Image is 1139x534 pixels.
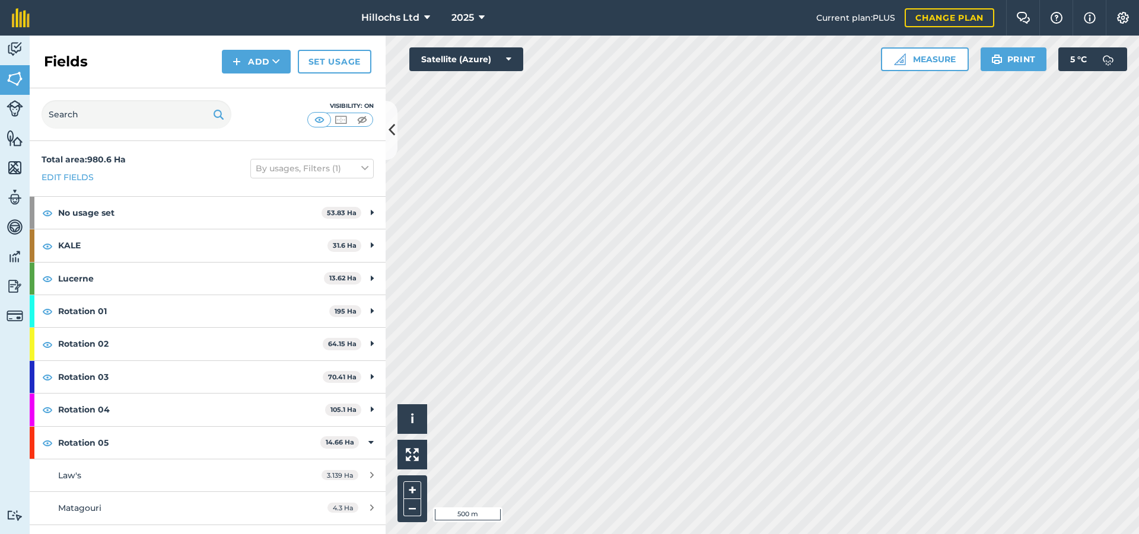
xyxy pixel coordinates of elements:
a: Change plan [905,8,994,27]
img: svg+xml;base64,PD94bWwgdmVyc2lvbj0iMS4wIiBlbmNvZGluZz0idXRmLTgiPz4KPCEtLSBHZW5lcmF0b3I6IEFkb2JlIE... [7,248,23,266]
input: Search [42,100,231,129]
div: Rotation 01195 Ha [30,295,386,327]
img: A question mark icon [1049,12,1064,24]
img: svg+xml;base64,PHN2ZyB4bWxucz0iaHR0cDovL3d3dy53My5vcmcvMjAwMC9zdmciIHdpZHRoPSIxOCIgaGVpZ2h0PSIyNC... [42,337,53,351]
strong: Rotation 02 [58,328,323,360]
div: KALE31.6 Ha [30,229,386,261]
strong: 13.62 Ha [329,274,357,282]
img: svg+xml;base64,PHN2ZyB4bWxucz0iaHR0cDovL3d3dy53My5vcmcvMjAwMC9zdmciIHdpZHRoPSIxOCIgaGVpZ2h0PSIyNC... [42,239,53,253]
strong: 53.83 Ha [327,209,357,217]
div: Rotation 0370.41 Ha [30,361,386,393]
img: svg+xml;base64,PHN2ZyB4bWxucz0iaHR0cDovL3d3dy53My5vcmcvMjAwMC9zdmciIHdpZHRoPSIxNCIgaGVpZ2h0PSIyNC... [233,55,241,69]
button: Satellite (Azure) [409,47,523,71]
span: 3.139 Ha [322,470,358,480]
img: Ruler icon [894,53,906,65]
a: Law's3.139 Ha [30,459,386,491]
strong: Rotation 04 [58,394,325,426]
img: svg+xml;base64,PHN2ZyB4bWxucz0iaHR0cDovL3d3dy53My5vcmcvMjAwMC9zdmciIHdpZHRoPSIxOCIgaGVpZ2h0PSIyNC... [42,402,53,417]
img: svg+xml;base64,PHN2ZyB4bWxucz0iaHR0cDovL3d3dy53My5vcmcvMjAwMC9zdmciIHdpZHRoPSI1NiIgaGVpZ2h0PSI2MC... [7,129,23,147]
a: Set usage [298,50,371,73]
img: svg+xml;base64,PD94bWwgdmVyc2lvbj0iMS4wIiBlbmNvZGluZz0idXRmLTgiPz4KPCEtLSBHZW5lcmF0b3I6IEFkb2JlIE... [7,218,23,236]
div: Rotation 0514.66 Ha [30,427,386,459]
span: Current plan : PLUS [816,11,895,24]
img: Two speech bubbles overlapping with the left bubble in the forefront [1016,12,1030,24]
strong: Rotation 05 [58,427,320,459]
img: svg+xml;base64,PHN2ZyB4bWxucz0iaHR0cDovL3d3dy53My5vcmcvMjAwMC9zdmciIHdpZHRoPSIxOCIgaGVpZ2h0PSIyNC... [42,370,53,384]
div: No usage set53.83 Ha [30,197,386,229]
img: svg+xml;base64,PHN2ZyB4bWxucz0iaHR0cDovL3d3dy53My5vcmcvMjAwMC9zdmciIHdpZHRoPSIxNyIgaGVpZ2h0PSIxNy... [1084,11,1096,25]
button: Add [222,50,291,73]
button: 5 °C [1058,47,1127,71]
img: svg+xml;base64,PHN2ZyB4bWxucz0iaHR0cDovL3d3dy53My5vcmcvMjAwMC9zdmciIHdpZHRoPSI1MCIgaGVpZ2h0PSI0MC... [355,114,370,126]
img: svg+xml;base64,PHN2ZyB4bWxucz0iaHR0cDovL3d3dy53My5vcmcvMjAwMC9zdmciIHdpZHRoPSIxOSIgaGVpZ2h0PSIyNC... [213,107,224,121]
strong: 31.6 Ha [333,241,357,250]
img: fieldmargin Logo [12,8,30,27]
img: svg+xml;base64,PHN2ZyB4bWxucz0iaHR0cDovL3d3dy53My5vcmcvMjAwMC9zdmciIHdpZHRoPSIxOSIgaGVpZ2h0PSIyNC... [991,52,1003,66]
button: Measure [881,47,969,71]
button: By usages, Filters (1) [250,159,374,178]
strong: 105.1 Ha [330,405,357,414]
img: svg+xml;base64,PD94bWwgdmVyc2lvbj0iMS4wIiBlbmNvZGluZz0idXRmLTgiPz4KPCEtLSBHZW5lcmF0b3I6IEFkb2JlIE... [7,510,23,521]
strong: 14.66 Ha [326,438,354,446]
span: Law's [58,470,81,481]
img: svg+xml;base64,PD94bWwgdmVyc2lvbj0iMS4wIiBlbmNvZGluZz0idXRmLTgiPz4KPCEtLSBHZW5lcmF0b3I6IEFkb2JlIE... [7,188,23,206]
img: svg+xml;base64,PD94bWwgdmVyc2lvbj0iMS4wIiBlbmNvZGluZz0idXRmLTgiPz4KPCEtLSBHZW5lcmF0b3I6IEFkb2JlIE... [7,308,23,324]
img: svg+xml;base64,PHN2ZyB4bWxucz0iaHR0cDovL3d3dy53My5vcmcvMjAwMC9zdmciIHdpZHRoPSI1MCIgaGVpZ2h0PSI0MC... [312,114,327,126]
img: Four arrows, one pointing top left, one top right, one bottom right and the last bottom left [406,448,419,461]
div: Lucerne13.62 Ha [30,263,386,295]
h2: Fields [44,52,88,71]
img: svg+xml;base64,PD94bWwgdmVyc2lvbj0iMS4wIiBlbmNvZGluZz0idXRmLTgiPz4KPCEtLSBHZW5lcmF0b3I6IEFkb2JlIE... [7,277,23,295]
strong: Rotation 03 [58,361,323,393]
button: i [397,404,427,434]
img: svg+xml;base64,PHN2ZyB4bWxucz0iaHR0cDovL3d3dy53My5vcmcvMjAwMC9zdmciIHdpZHRoPSIxOCIgaGVpZ2h0PSIyNC... [42,304,53,318]
span: i [411,411,414,426]
span: 2025 [451,11,474,25]
img: svg+xml;base64,PHN2ZyB4bWxucz0iaHR0cDovL3d3dy53My5vcmcvMjAwMC9zdmciIHdpZHRoPSI1NiIgaGVpZ2h0PSI2MC... [7,70,23,88]
img: svg+xml;base64,PHN2ZyB4bWxucz0iaHR0cDovL3d3dy53My5vcmcvMjAwMC9zdmciIHdpZHRoPSIxOCIgaGVpZ2h0PSIyNC... [42,436,53,450]
img: svg+xml;base64,PHN2ZyB4bWxucz0iaHR0cDovL3d3dy53My5vcmcvMjAwMC9zdmciIHdpZHRoPSI1NiIgaGVpZ2h0PSI2MC... [7,159,23,177]
iframe: Intercom live chat [1099,494,1127,522]
img: A cog icon [1116,12,1130,24]
strong: 70.41 Ha [328,373,357,381]
img: svg+xml;base64,PHN2ZyB4bWxucz0iaHR0cDovL3d3dy53My5vcmcvMjAwMC9zdmciIHdpZHRoPSIxOCIgaGVpZ2h0PSIyNC... [42,271,53,286]
a: Matagouri4.3 Ha [30,492,386,524]
span: 5 ° C [1070,47,1087,71]
strong: Lucerne [58,263,324,295]
strong: Total area : 980.6 Ha [42,154,126,165]
button: + [403,481,421,499]
span: 4.3 Ha [327,503,358,513]
button: Print [981,47,1047,71]
img: svg+xml;base64,PD94bWwgdmVyc2lvbj0iMS4wIiBlbmNvZGluZz0idXRmLTgiPz4KPCEtLSBHZW5lcmF0b3I6IEFkb2JlIE... [7,100,23,117]
strong: Rotation 01 [58,295,329,327]
strong: 64.15 Ha [328,340,357,348]
img: svg+xml;base64,PD94bWwgdmVyc2lvbj0iMS4wIiBlbmNvZGluZz0idXRmLTgiPz4KPCEtLSBHZW5lcmF0b3I6IEFkb2JlIE... [7,40,23,58]
div: Rotation 04105.1 Ha [30,394,386,426]
button: – [403,499,421,516]
strong: 195 Ha [335,307,357,315]
a: Edit fields [42,171,94,184]
div: Visibility: On [307,101,374,111]
img: svg+xml;base64,PHN2ZyB4bWxucz0iaHR0cDovL3d3dy53My5vcmcvMjAwMC9zdmciIHdpZHRoPSI1MCIgaGVpZ2h0PSI0MC... [333,114,348,126]
strong: No usage set [58,197,322,229]
span: Hillochs Ltd [361,11,419,25]
img: svg+xml;base64,PHN2ZyB4bWxucz0iaHR0cDovL3d3dy53My5vcmcvMjAwMC9zdmciIHdpZHRoPSIxOCIgaGVpZ2h0PSIyNC... [42,206,53,220]
div: Rotation 0264.15 Ha [30,328,386,360]
span: Matagouri [58,503,101,513]
strong: KALE [58,229,327,261]
img: svg+xml;base64,PD94bWwgdmVyc2lvbj0iMS4wIiBlbmNvZGluZz0idXRmLTgiPz4KPCEtLSBHZW5lcmF0b3I6IEFkb2JlIE... [1096,47,1120,71]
